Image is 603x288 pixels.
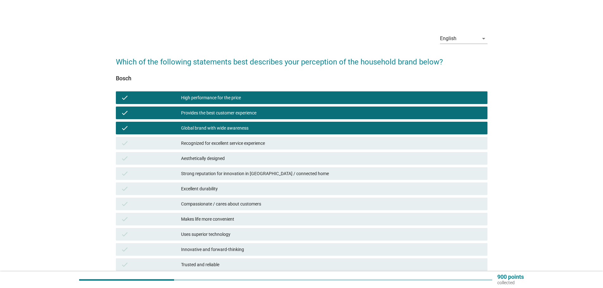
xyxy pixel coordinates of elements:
p: collected [497,280,524,285]
i: check [121,124,129,132]
i: check [121,94,129,101]
div: Global brand with wide awareness [181,124,482,132]
div: Provides the best customer experience [181,109,482,117]
div: Makes life more convenient [181,215,482,223]
h2: Which of the following statements best describes your perception of the household brand below? [116,50,487,68]
div: English [440,36,456,41]
i: check [121,155,129,162]
i: check [121,170,129,177]
div: High performance for the price [181,94,482,101]
i: check [121,230,129,238]
i: check [121,139,129,147]
i: check [121,261,129,268]
div: Bosch [116,74,487,83]
div: Recognized for excellent service experience [181,139,482,147]
i: check [121,246,129,253]
div: Trusted and reliable [181,261,482,268]
div: Strong reputation for innovation in [GEOGRAPHIC_DATA] / connected home [181,170,482,177]
div: Excellent durability [181,185,482,193]
i: check [121,215,129,223]
div: Aesthetically designed [181,155,482,162]
i: check [121,185,129,193]
i: check [121,109,129,117]
div: Uses superior technology [181,230,482,238]
i: arrow_drop_down [480,35,487,42]
div: Innovative and forward-thinking [181,246,482,253]
p: 900 points [497,274,524,280]
i: check [121,200,129,208]
div: Compassionate / cares about customers [181,200,482,208]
